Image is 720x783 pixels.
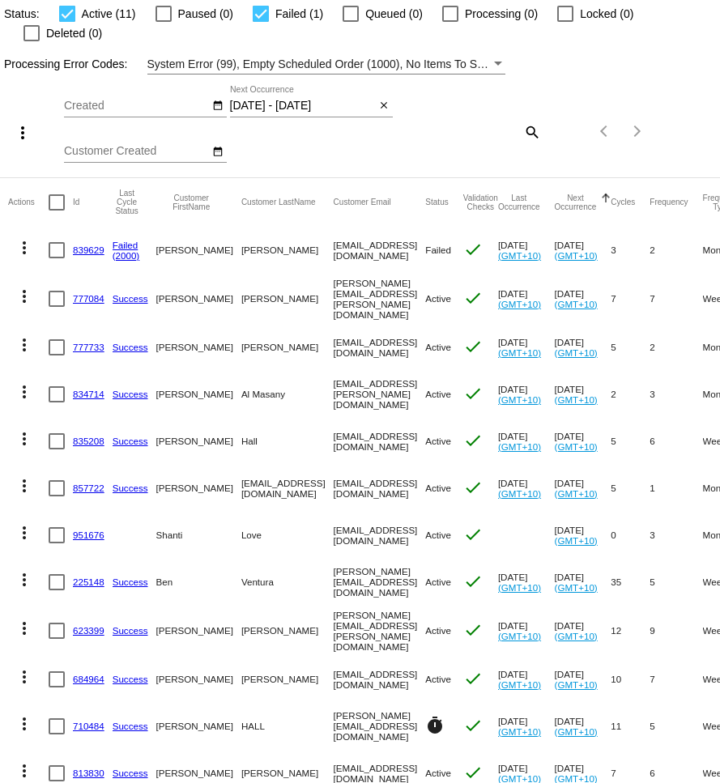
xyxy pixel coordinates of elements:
[498,299,541,309] a: (GMT+10)
[241,703,334,750] mat-cell: HALL
[463,572,483,591] mat-icon: check
[465,4,538,23] span: Processing (0)
[555,418,611,465] mat-cell: [DATE]
[212,100,224,113] mat-icon: date_range
[425,768,451,778] span: Active
[463,763,483,782] mat-icon: check
[498,465,555,512] mat-cell: [DATE]
[156,194,227,211] button: Change sorting for CustomerFirstName
[555,394,598,405] a: (GMT+10)
[113,293,148,304] a: Success
[498,418,555,465] mat-cell: [DATE]
[156,512,241,559] mat-cell: Shanti
[334,656,426,703] mat-cell: [EMAIL_ADDRESS][DOMAIN_NAME]
[334,371,426,418] mat-cell: [EMAIL_ADDRESS][PERSON_NAME][DOMAIN_NAME]
[463,240,483,259] mat-icon: check
[650,703,702,750] mat-cell: 5
[555,679,598,690] a: (GMT+10)
[15,714,34,734] mat-icon: more_vert
[334,465,426,512] mat-cell: [EMAIL_ADDRESS][DOMAIN_NAME]
[241,465,334,512] mat-cell: [EMAIL_ADDRESS][DOMAIN_NAME]
[498,194,540,211] button: Change sorting for LastOccurrenceUtc
[463,525,483,544] mat-icon: check
[334,559,426,606] mat-cell: [PERSON_NAME][EMAIL_ADDRESS][DOMAIN_NAME]
[463,178,498,227] mat-header-cell: Validation Checks
[650,512,702,559] mat-cell: 3
[650,606,702,656] mat-cell: 9
[555,559,611,606] mat-cell: [DATE]
[178,4,233,23] span: Paused (0)
[463,716,483,735] mat-icon: check
[498,227,555,274] mat-cell: [DATE]
[555,606,611,656] mat-cell: [DATE]
[555,535,598,546] a: (GMT+10)
[463,337,483,356] mat-icon: check
[15,761,34,781] mat-icon: more_vert
[241,227,334,274] mat-cell: [PERSON_NAME]
[156,559,241,606] mat-cell: Ben
[498,559,555,606] mat-cell: [DATE]
[611,371,650,418] mat-cell: 2
[498,394,541,405] a: (GMT+10)
[463,384,483,403] mat-icon: check
[156,703,241,750] mat-cell: [PERSON_NAME]
[15,238,34,257] mat-icon: more_vert
[241,324,334,371] mat-cell: [PERSON_NAME]
[425,389,451,399] span: Active
[650,324,702,371] mat-cell: 2
[73,674,104,684] a: 684964
[334,227,426,274] mat-cell: [EMAIL_ADDRESS][DOMAIN_NAME]
[498,347,541,358] a: (GMT+10)
[73,293,104,304] a: 777084
[334,198,391,207] button: Change sorting for CustomerEmail
[334,512,426,559] mat-cell: [EMAIL_ADDRESS][DOMAIN_NAME]
[15,619,34,638] mat-icon: more_vert
[113,250,140,261] a: (2000)
[15,335,34,355] mat-icon: more_vert
[15,570,34,589] mat-icon: more_vert
[650,371,702,418] mat-cell: 3
[334,418,426,465] mat-cell: [EMAIL_ADDRESS][DOMAIN_NAME]
[555,371,611,418] mat-cell: [DATE]
[611,198,635,207] button: Change sorting for Cycles
[498,582,541,593] a: (GMT+10)
[621,115,654,147] button: Next page
[73,389,104,399] a: 834714
[113,768,148,778] a: Success
[113,342,148,352] a: Success
[156,371,241,418] mat-cell: [PERSON_NAME]
[73,342,104,352] a: 777733
[425,674,451,684] span: Active
[156,656,241,703] mat-cell: [PERSON_NAME]
[611,656,650,703] mat-cell: 10
[650,656,702,703] mat-cell: 7
[555,656,611,703] mat-cell: [DATE]
[241,274,334,324] mat-cell: [PERSON_NAME]
[611,703,650,750] mat-cell: 11
[425,245,451,255] span: Failed
[498,631,541,641] a: (GMT+10)
[64,145,210,158] input: Customer Created
[15,382,34,402] mat-icon: more_vert
[425,625,451,636] span: Active
[241,559,334,606] mat-cell: Ventura
[425,293,451,304] span: Active
[463,620,483,640] mat-icon: check
[334,606,426,656] mat-cell: [PERSON_NAME][EMAIL_ADDRESS][PERSON_NAME][DOMAIN_NAME]
[498,703,555,750] mat-cell: [DATE]
[498,441,541,452] a: (GMT+10)
[4,7,40,20] span: Status:
[611,274,650,324] mat-cell: 7
[611,512,650,559] mat-cell: 0
[156,227,241,274] mat-cell: [PERSON_NAME]
[650,274,702,324] mat-cell: 7
[64,100,210,113] input: Created
[522,119,541,144] mat-icon: search
[555,488,598,499] a: (GMT+10)
[73,768,104,778] a: 813830
[650,465,702,512] mat-cell: 1
[15,667,34,687] mat-icon: more_vert
[4,57,128,70] span: Processing Error Codes:
[425,530,451,540] span: Active
[73,530,104,540] a: 951676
